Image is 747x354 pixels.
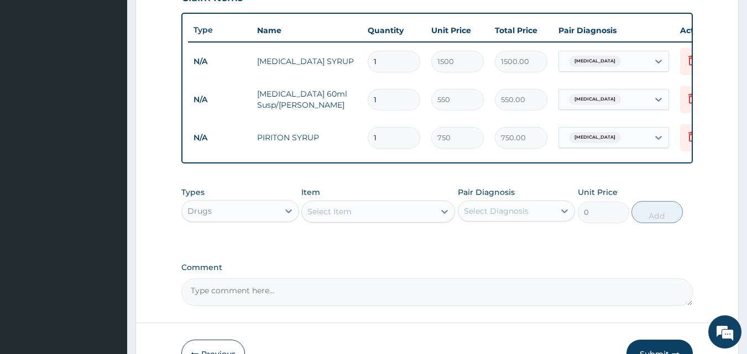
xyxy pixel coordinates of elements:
img: d_794563401_company_1708531726252_794563401 [20,55,45,83]
div: Minimize live chat window [181,6,208,32]
span: [MEDICAL_DATA] [569,56,621,67]
div: Drugs [187,205,212,216]
th: Unit Price [426,19,489,41]
td: N/A [188,128,252,148]
span: We're online! [64,107,153,218]
th: Actions [675,19,730,41]
th: Pair Diagnosis [553,19,675,41]
td: [MEDICAL_DATA] SYRUP [252,50,362,72]
div: Chat with us now [58,62,186,76]
th: Name [252,19,362,41]
span: [MEDICAL_DATA] [569,132,621,143]
label: Item [301,187,320,198]
th: Type [188,20,252,40]
div: Select Item [307,206,352,217]
td: PIRITON SYRUP [252,126,362,149]
td: N/A [188,51,252,72]
th: Quantity [362,19,426,41]
label: Types [181,188,205,197]
textarea: Type your message and hit 'Enter' [6,236,211,275]
label: Pair Diagnosis [458,187,515,198]
div: Select Diagnosis [464,205,529,216]
span: [MEDICAL_DATA] [569,94,621,105]
td: N/A [188,89,252,110]
button: Add [631,201,683,223]
label: Unit Price [578,187,618,198]
label: Comment [181,263,693,272]
th: Total Price [489,19,553,41]
td: [MEDICAL_DATA] 60ml Susp/[PERSON_NAME] [252,83,362,116]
